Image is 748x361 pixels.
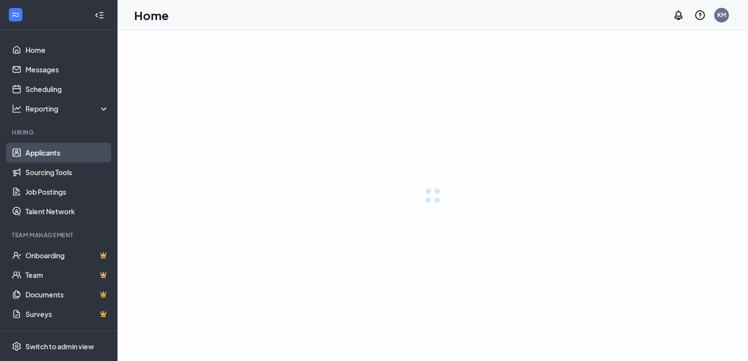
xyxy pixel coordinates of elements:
a: Talent Network [25,202,109,221]
div: KM [717,11,726,19]
svg: Analysis [12,104,22,113]
svg: WorkstreamLogo [11,10,21,20]
a: TeamCrown [25,265,109,285]
a: Job Postings [25,182,109,202]
a: Messages [25,60,109,79]
a: SurveysCrown [25,304,109,324]
a: Scheduling [25,79,109,99]
svg: Notifications [673,9,684,21]
a: DocumentsCrown [25,285,109,304]
svg: Settings [12,341,22,351]
div: Hiring [12,128,107,136]
a: Sourcing Tools [25,162,109,182]
h1: Home [134,7,169,23]
a: Home [25,40,109,60]
svg: QuestionInfo [694,9,706,21]
svg: Collapse [94,10,104,20]
div: Reporting [25,104,110,113]
a: Applicants [25,143,109,162]
div: Team Management [12,231,107,239]
a: OnboardingCrown [25,246,109,265]
div: Switch to admin view [25,341,94,351]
